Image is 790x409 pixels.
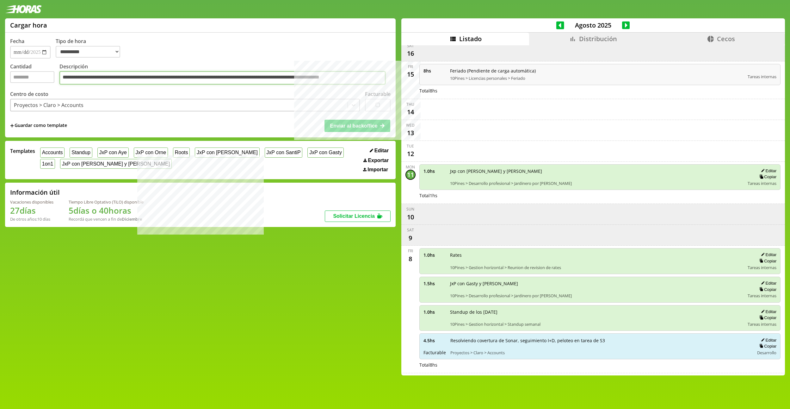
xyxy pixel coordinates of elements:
[405,107,416,117] div: 14
[579,35,617,43] span: Distribución
[10,205,53,216] h1: 27 días
[70,148,92,157] button: Standup
[450,180,744,186] span: 10Pines > Desarrollo profesional > Jardinero por [PERSON_NAME]
[333,213,375,219] span: Solicitar Licencia
[408,64,413,69] div: Fri
[717,35,735,43] span: Cecos
[419,88,781,94] div: Total 8 hs
[450,265,744,270] span: 10Pines > Gestion horizontal > Reunion de revision de rates
[757,315,776,320] button: Copiar
[759,168,776,173] button: Editar
[450,309,744,315] span: Standup de los [DATE]
[97,148,129,157] button: JxP con Aye
[10,122,14,129] span: +
[59,71,386,85] textarea: Descripción
[59,63,391,86] label: Descripción
[69,216,144,222] div: Recordá que vencen a fin de
[10,91,48,98] label: Centro de costo
[759,309,776,314] button: Editar
[368,158,389,163] span: Exportar
[759,252,776,257] button: Editar
[69,199,144,205] div: Tiempo Libre Optativo (TiLO) disponible
[10,188,60,197] h2: Información útil
[405,48,416,59] div: 16
[307,148,343,157] button: JxP con Gasty
[419,362,781,368] div: Total 8 hs
[367,167,388,173] span: Importar
[757,343,776,349] button: Copiar
[56,46,120,58] select: Tipo de hora
[407,143,414,149] div: Tue
[14,102,83,109] div: Proyectos > Claro > Accounts
[748,293,776,299] span: Tareas internas
[374,148,389,154] span: Editar
[564,21,622,29] span: Agosto 2025
[757,174,776,179] button: Copiar
[56,38,125,59] label: Tipo de hora
[423,252,446,258] span: 1.0 hs
[368,148,391,154] button: Editar
[748,321,776,327] span: Tareas internas
[757,287,776,292] button: Copiar
[405,233,416,243] div: 9
[173,148,190,157] button: Roots
[405,149,416,159] div: 12
[757,258,776,264] button: Copiar
[748,265,776,270] span: Tareas internas
[10,63,59,86] label: Cantidad
[405,128,416,138] div: 13
[122,216,142,222] b: Diciembre
[450,168,744,174] span: Jxp con [PERSON_NAME] y [PERSON_NAME]
[325,211,391,222] button: Solicitar Licencia
[419,192,781,198] div: Total 1 hs
[450,68,744,74] span: Feriado (Pendiente de carga automática)
[69,205,144,216] h1: 5 días o 40 horas
[450,293,744,299] span: 10Pines > Desarrollo profesional > Jardinero por [PERSON_NAME]
[40,148,65,157] button: Accounts
[423,337,446,343] span: 4.5 hs
[10,21,47,29] h1: Cargar hora
[10,199,53,205] div: Vacaciones disponibles
[406,164,415,170] div: Mon
[407,227,414,233] div: Sat
[361,157,391,164] button: Exportar
[423,309,446,315] span: 1.0 hs
[10,71,54,83] input: Cantidad
[748,180,776,186] span: Tareas internas
[10,38,24,45] label: Fecha
[757,350,776,356] span: Desarrollo
[10,148,35,154] span: Templates
[759,337,776,343] button: Editar
[450,252,744,258] span: Rates
[265,148,303,157] button: JxP con SantiP
[195,148,259,157] button: JxP con [PERSON_NAME]
[759,280,776,286] button: Editar
[748,74,776,79] span: Tareas internas
[405,170,416,180] div: 11
[406,102,414,107] div: Thu
[401,45,785,375] div: scrollable content
[134,148,168,157] button: JxP con Orne
[10,122,67,129] span: +Guardar como template
[60,159,172,169] button: JxP con [PERSON_NAME] y [PERSON_NAME]
[450,75,744,81] span: 10Pines > Licencias personales > Feriado
[40,159,55,169] button: 1on1
[423,68,446,74] span: 8 hs
[450,337,750,343] span: Resolviendo covertura de Sonar, seguimiento I+D, peloteo en tarea de S3
[405,254,416,264] div: 8
[459,35,482,43] span: Listado
[408,248,413,254] div: Fri
[423,349,446,356] span: Facturable
[405,69,416,79] div: 15
[365,91,391,98] label: Facturable
[406,206,414,212] div: Sun
[405,212,416,222] div: 10
[324,120,390,132] button: Enviar al backoffice
[423,168,446,174] span: 1.0 hs
[423,280,446,286] span: 1.5 hs
[450,321,744,327] span: 10Pines > Gestion horizontal > Standup semanal
[407,43,414,48] div: Sat
[450,280,744,286] span: JxP con Gasty y [PERSON_NAME]
[330,123,377,129] span: Enviar al backoffice
[5,5,42,13] img: logotipo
